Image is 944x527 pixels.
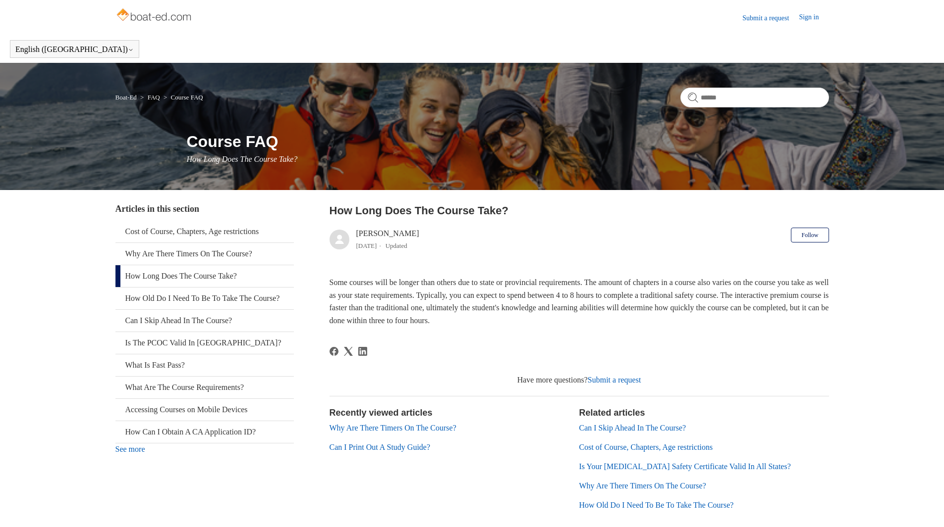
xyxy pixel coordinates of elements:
a: LinkedIn [358,347,367,356]
a: Sign in [799,12,829,24]
div: [PERSON_NAME] [356,228,419,251]
a: Submit a request [588,376,641,384]
a: Is The PCOC Valid In [GEOGRAPHIC_DATA]? [115,332,294,354]
a: Why Are There Timers On The Course? [330,424,456,432]
h2: Recently viewed articles [330,406,569,420]
button: English ([GEOGRAPHIC_DATA]) [15,45,134,54]
a: What Is Fast Pass? [115,354,294,376]
li: Updated [386,242,407,249]
div: Have more questions? [330,374,829,386]
a: Submit a request [742,13,799,23]
a: FAQ [148,94,160,101]
a: How Can I Obtain A CA Application ID? [115,421,294,443]
span: Articles in this section [115,204,199,214]
img: Boat-Ed Help Center home page [115,6,194,26]
li: Boat-Ed [115,94,139,101]
div: Chat Support [880,494,937,520]
a: X Corp [344,347,353,356]
h2: Related articles [579,406,829,420]
a: How Long Does The Course Take? [115,265,294,287]
span: How Long Does The Course Take? [187,155,298,163]
a: Accessing Courses on Mobile Devices [115,399,294,421]
a: How Old Do I Need To Be To Take The Course? [115,287,294,309]
a: Boat-Ed [115,94,137,101]
h2: How Long Does The Course Take? [330,202,829,219]
input: Search [680,88,829,107]
li: FAQ [138,94,162,101]
a: How Old Do I Need To Be To Take The Course? [579,501,734,509]
a: What Are The Course Requirements? [115,377,294,398]
p: Some courses will be longer than others due to state or provincial requirements. The amount of ch... [330,276,829,327]
a: Why Are There Timers On The Course? [115,243,294,265]
a: Why Are There Timers On The Course? [579,481,706,490]
a: Facebook [330,347,338,356]
a: See more [115,445,145,453]
svg: Share this page on LinkedIn [358,347,367,356]
a: Cost of Course, Chapters, Age restrictions [579,443,713,451]
button: Follow Article [791,228,829,242]
time: 03/21/2024, 15:28 [356,242,377,249]
li: Course FAQ [162,94,203,101]
a: Can I Print Out A Study Guide? [330,443,431,451]
h1: Course FAQ [187,130,829,153]
a: Can I Skip Ahead In The Course? [115,310,294,332]
svg: Share this page on Facebook [330,347,338,356]
svg: Share this page on X Corp [344,347,353,356]
a: Is Your [MEDICAL_DATA] Safety Certificate Valid In All States? [579,462,791,471]
a: Can I Skip Ahead In The Course? [579,424,686,432]
a: Cost of Course, Chapters, Age restrictions [115,221,294,242]
a: Course FAQ [171,94,203,101]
